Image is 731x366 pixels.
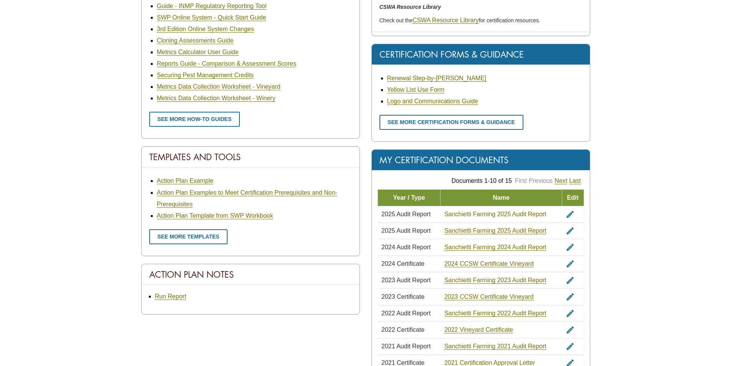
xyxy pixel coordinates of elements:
[142,264,360,285] div: Action Plan Notes
[566,310,575,316] a: edit
[444,211,546,218] a: Sanchietti Farming 2025 Audit Report
[381,227,431,234] span: 2025 Audit Report
[566,293,575,300] a: edit
[381,310,431,316] span: 2022 Audit Report
[157,95,276,102] a: Metrics Data Collection Worksheet - Winery
[529,177,553,184] a: Previous
[157,26,254,33] a: 3rd Edition Online System Changes
[157,212,273,219] a: Action Plan Template from SWP Workbook
[566,243,575,252] i: edit
[157,177,214,184] a: Action Plan Example
[566,211,575,217] a: edit
[554,177,567,184] a: Next
[157,60,297,67] a: Reports Guide - Comparison & Assessment Scores
[381,244,431,250] span: 2024 Audit Report
[157,189,337,208] a: Action Plan Examples to Meet Certification Prerequisites and Non-Prerequisites
[155,293,186,300] a: Run Report
[444,326,513,333] a: 2022 Vineyard Certificate
[452,177,512,184] span: Documents 1-10 of 15
[566,244,575,250] a: edit
[441,189,562,206] td: Name
[413,17,479,24] a: CSWA Resource Library
[566,259,575,268] i: edit
[444,244,546,251] a: Sanchietti Farming 2024 Audit Report
[566,309,575,318] i: edit
[157,37,234,44] a: Cloning Assessments Guide
[381,211,431,217] span: 2025 Audit Report
[566,325,575,335] i: edit
[566,292,575,301] i: edit
[142,147,360,167] div: Templates And Tools
[566,343,575,349] a: edit
[378,189,441,206] td: Year / Type
[380,4,441,10] em: CSWA Resource Library
[157,3,267,10] a: Guide - INMP Regulatory Reporting Tool
[381,260,424,267] span: 2024 Certificate
[372,44,590,65] div: Certification Forms & Guidance
[444,293,534,300] a: 2023 CCSW Certificate Vineyard
[381,326,424,333] span: 2022 Certificate
[372,150,590,171] div: My Certification Documents
[566,342,575,351] i: edit
[566,226,575,235] i: edit
[149,112,240,127] a: See more how-to guides
[444,260,534,267] a: 2024 CCSW Certificate Vineyard
[381,343,431,349] span: 2021 Audit Report
[149,229,228,244] a: See more templates
[387,98,478,105] a: Logo and Communications Guide
[566,276,575,285] i: edit
[444,343,546,350] a: Sanchietti Farming 2021 Audit Report
[387,86,445,93] a: Yellow List Use Form
[444,227,546,234] a: Sanchietti Farming 2025 Audit Report
[444,310,546,317] a: Sanchietti Farming 2022 Audit Report
[387,75,487,82] a: Renewal Step-by-[PERSON_NAME]
[157,83,281,90] a: Metrics Data Collection Worksheet - Vineyard
[566,210,575,219] i: edit
[381,293,424,300] span: 2023 Certificate
[566,227,575,234] a: edit
[444,277,546,284] a: Sanchietti Farming 2023 Audit Report
[566,359,575,366] a: edit
[380,115,523,130] a: See more certification forms & guidance
[381,277,431,283] span: 2023 Audit Report
[157,14,266,21] a: SWP Online System - Quick Start Guide
[569,177,581,184] a: Last
[381,359,424,366] span: 2021 Certificate
[157,72,254,79] a: Securing Pest Management Credits
[566,326,575,333] a: edit
[157,49,239,56] a: Metrics Calculator User Guide
[380,17,540,23] span: Check out the for certification resources.
[566,260,575,267] a: edit
[562,189,584,206] td: Edit
[515,177,527,184] a: First
[566,277,575,283] a: edit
